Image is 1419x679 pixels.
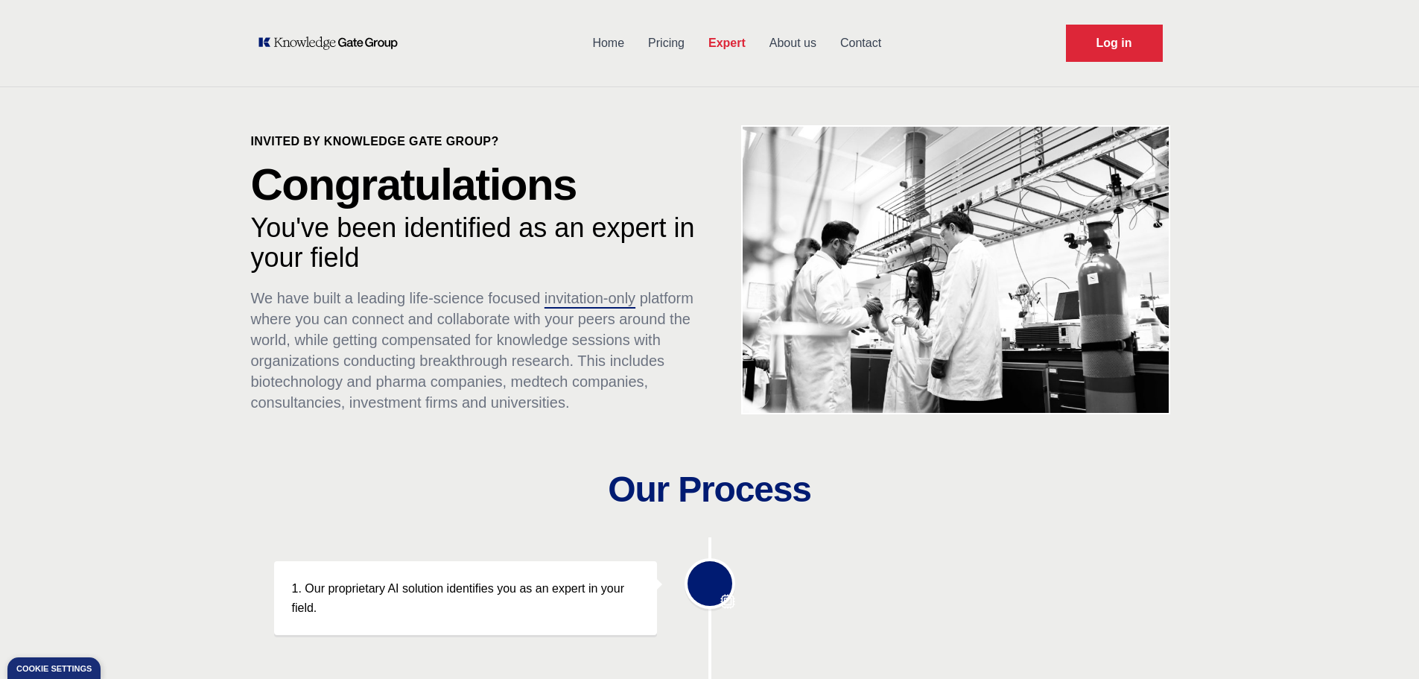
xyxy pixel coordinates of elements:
span: invitation-only [545,290,635,306]
p: 1. Our proprietary AI solution identifies you as an expert in your field. [292,579,640,617]
a: Home [580,24,636,63]
a: Request Demo [1066,25,1163,62]
iframe: Chat Widget [1345,607,1419,679]
p: We have built a leading life-science focused platform where you can connect and collaborate with ... [251,288,714,413]
a: About us [758,24,828,63]
a: KOL Knowledge Platform: Talk to Key External Experts (KEE) [257,36,408,51]
p: Invited by Knowledge Gate Group? [251,133,714,151]
a: Pricing [636,24,696,63]
img: KOL management, KEE, Therapy area experts [743,127,1169,413]
p: You've been identified as an expert in your field [251,213,714,273]
div: Cookie settings [16,665,92,673]
p: Congratulations [251,162,714,207]
a: Expert [696,24,758,63]
a: Contact [828,24,893,63]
